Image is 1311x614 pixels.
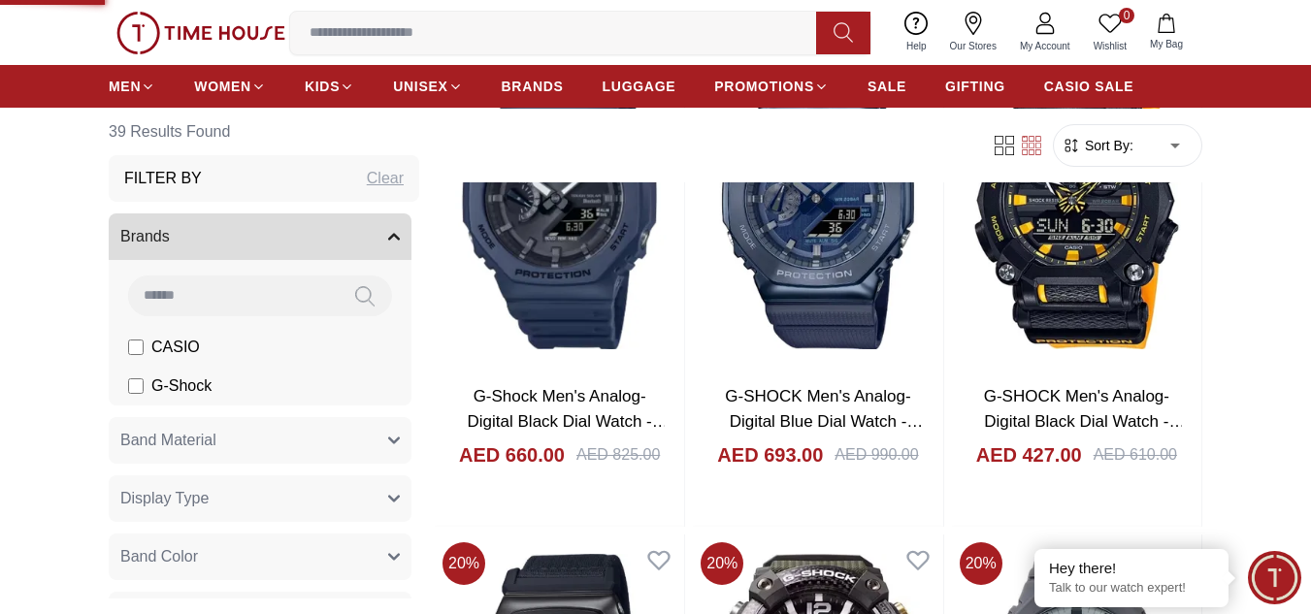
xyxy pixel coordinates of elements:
[442,542,485,585] span: 20 %
[725,387,923,455] a: G-SHOCK Men's Analog-Digital Blue Dial Watch - GM-2100N-2ADR
[938,8,1008,57] a: Our Stores
[1138,10,1195,55] button: My Bag
[120,429,216,452] span: Band Material
[109,77,141,96] span: MEN
[393,69,462,104] a: UNISEX
[393,77,447,96] span: UNISEX
[714,69,829,104] a: PROMOTIONS
[1044,77,1134,96] span: CASIO SALE
[1044,69,1134,104] a: CASIO SALE
[128,339,144,355] input: CASIO
[945,69,1005,104] a: GIFTING
[502,69,564,104] a: BRANDS
[835,443,918,467] div: AED 990.00
[468,387,669,455] a: G-Shock Men's Analog-Digital Black Dial Watch - GA-B2100-2ADR
[109,109,419,155] h6: 39 Results Found
[109,417,411,464] button: Band Material
[109,213,411,260] button: Brands
[116,12,285,54] img: ...
[899,39,934,53] span: Help
[120,487,209,510] span: Display Type
[367,167,404,190] div: Clear
[109,475,411,522] button: Display Type
[459,441,565,469] h4: AED 660.00
[942,39,1004,53] span: Our Stores
[603,69,676,104] a: LUGGAGE
[1248,551,1301,604] div: Chat Widget
[576,443,660,467] div: AED 825.00
[984,387,1186,455] a: G-SHOCK Men's Analog-Digital Black Dial Watch - GA-900-1ADR
[305,69,354,104] a: KIDS
[714,77,814,96] span: PROMOTIONS
[194,77,251,96] span: WOMEN
[151,374,212,398] span: G-Shock
[717,441,823,469] h4: AED 693.00
[120,225,170,248] span: Brands
[1082,8,1138,57] a: 0Wishlist
[868,69,906,104] a: SALE
[1142,37,1191,51] span: My Bag
[109,69,155,104] a: MEN
[1081,136,1133,155] span: Sort By:
[868,77,906,96] span: SALE
[1012,39,1078,53] span: My Account
[120,545,198,568] span: Band Color
[128,378,144,394] input: G-Shock
[502,77,564,96] span: BRANDS
[976,441,1082,469] h4: AED 427.00
[1049,559,1214,578] div: Hey there!
[109,533,411,580] button: Band Color
[1086,39,1134,53] span: Wishlist
[1119,8,1134,23] span: 0
[435,39,684,369] img: G-Shock Men's Analog-Digital Black Dial Watch - GA-B2100-2ADR
[151,336,200,359] span: CASIO
[952,39,1201,369] img: G-SHOCK Men's Analog-Digital Black Dial Watch - GA-900-1ADR
[960,542,1002,585] span: 20 %
[693,39,942,369] img: G-SHOCK Men's Analog-Digital Blue Dial Watch - GM-2100N-2ADR
[945,77,1005,96] span: GIFTING
[603,77,676,96] span: LUGGAGE
[1094,443,1177,467] div: AED 610.00
[305,77,340,96] span: KIDS
[194,69,266,104] a: WOMEN
[1049,580,1214,597] p: Talk to our watch expert!
[895,8,938,57] a: Help
[1062,136,1133,155] button: Sort By:
[701,542,743,585] span: 20 %
[124,167,202,190] h3: Filter By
